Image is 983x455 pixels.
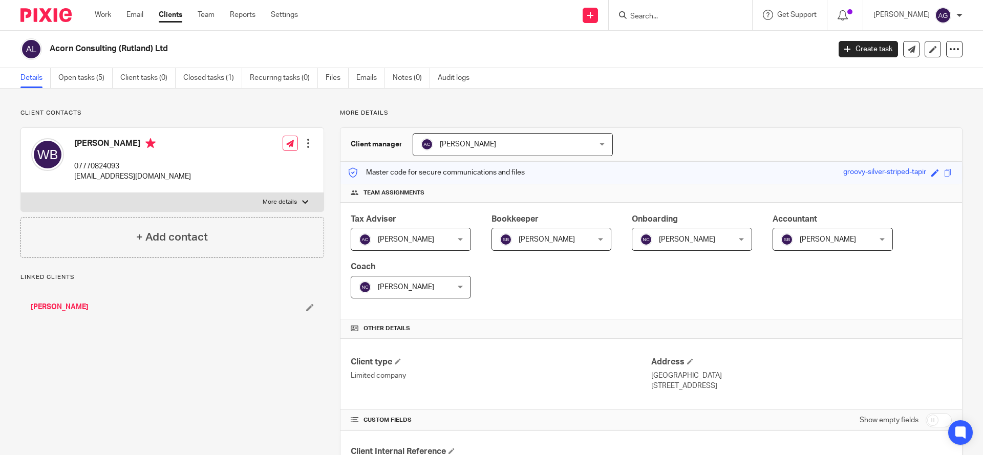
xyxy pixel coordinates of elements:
img: svg%3E [781,233,793,246]
span: Team assignments [364,189,424,197]
img: Pixie [20,8,72,22]
a: Recurring tasks (0) [250,68,318,88]
a: Reports [230,10,255,20]
a: Client tasks (0) [120,68,176,88]
h4: + Add contact [136,229,208,245]
label: Show empty fields [860,415,918,425]
img: svg%3E [500,233,512,246]
span: [PERSON_NAME] [378,236,434,243]
a: Audit logs [438,68,477,88]
p: 07770824093 [74,161,191,171]
span: Onboarding [632,215,678,223]
span: [PERSON_NAME] [378,284,434,291]
span: Coach [351,263,375,271]
p: [GEOGRAPHIC_DATA] [651,371,952,381]
a: Create task [839,41,898,57]
a: Notes (0) [393,68,430,88]
img: svg%3E [640,233,652,246]
a: Clients [159,10,182,20]
i: Primary [145,138,156,148]
p: [EMAIL_ADDRESS][DOMAIN_NAME] [74,171,191,182]
input: Search [629,12,721,21]
span: Bookkeeper [491,215,539,223]
p: [STREET_ADDRESS] [651,381,952,391]
span: Get Support [777,11,817,18]
h4: CUSTOM FIELDS [351,416,651,424]
h3: Client manager [351,139,402,149]
div: groovy-silver-striped-tapir [843,167,926,179]
img: svg%3E [359,233,371,246]
h4: Address [651,357,952,367]
a: Open tasks (5) [58,68,113,88]
img: svg%3E [421,138,433,150]
p: Limited company [351,371,651,381]
a: Email [126,10,143,20]
span: Accountant [773,215,817,223]
p: Master code for secure communications and files [348,167,525,178]
span: Other details [364,324,410,333]
img: svg%3E [20,38,42,60]
a: [PERSON_NAME] [31,302,89,312]
a: Work [95,10,111,20]
a: Closed tasks (1) [183,68,242,88]
a: Details [20,68,51,88]
a: Files [326,68,349,88]
p: More details [263,198,297,206]
h2: Acorn Consulting (Rutland) Ltd [50,44,669,54]
span: [PERSON_NAME] [659,236,715,243]
p: Client contacts [20,109,324,117]
span: [PERSON_NAME] [519,236,575,243]
span: [PERSON_NAME] [440,141,496,148]
p: More details [340,109,963,117]
h4: [PERSON_NAME] [74,138,191,151]
p: Linked clients [20,273,324,281]
a: Settings [271,10,298,20]
h4: Client type [351,357,651,367]
span: Tax Adviser [351,215,396,223]
img: svg%3E [359,281,371,293]
img: svg%3E [935,7,951,24]
p: [PERSON_NAME] [873,10,930,20]
img: svg%3E [31,138,64,171]
a: Team [198,10,215,20]
span: [PERSON_NAME] [800,236,856,243]
a: Emails [356,68,385,88]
